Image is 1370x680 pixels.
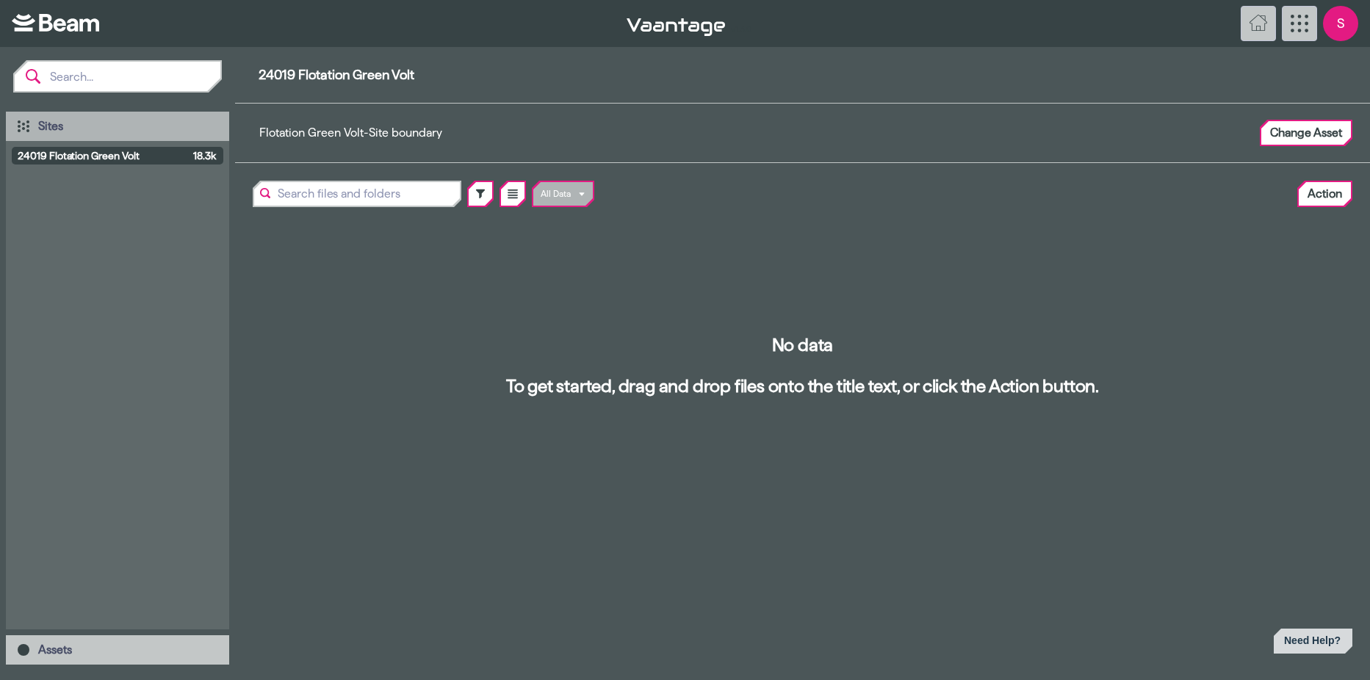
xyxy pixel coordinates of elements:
img: Vaantage - Home [627,18,726,36]
button: App Menu [1282,6,1317,41]
p: No data [377,333,1228,357]
button: Change Asset [1261,121,1351,145]
span: 18.3k [193,148,216,163]
span: 24019 Flotation Green Volt [18,148,187,163]
img: Beam - Home [12,14,99,32]
div: Account Menu [1323,6,1358,41]
span: Sites [38,120,63,132]
div: Main browser view [235,219,1370,513]
span: S [1323,6,1358,41]
button: Action [1299,182,1351,206]
div: v 1.3.0 [627,15,1236,32]
p: To get started, drag and drop files onto the title text, or click the Action button. [377,375,1228,398]
iframe: Help widget launcher [1244,623,1358,664]
span: Assets [38,643,72,656]
button: List Mode [501,182,524,206]
button: 24019 Flotation Green Volt [259,63,414,87]
button: Flotation Green Volt-Site boundary [253,118,449,148]
input: Search files and folders [254,182,460,206]
button: Filter [469,182,492,206]
button: Home [1241,6,1276,41]
input: Search... [41,62,220,91]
